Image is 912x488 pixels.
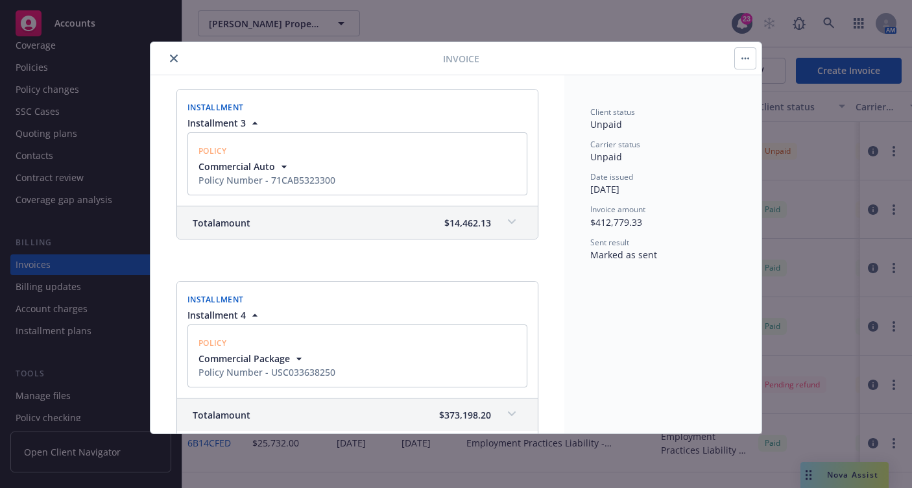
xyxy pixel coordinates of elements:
span: Policy [198,337,227,348]
button: close [166,51,182,66]
div: Totalamount$14,462.13 [177,206,538,239]
span: Invoice amount [590,204,645,215]
span: [DATE] [590,183,619,195]
div: Policy Number - USC033638250 [198,365,335,379]
div: Policy Number - 71CAB5323300 [198,173,335,187]
button: Installment 3 [187,116,261,130]
span: Sent result [590,237,629,248]
span: Invoice [443,52,479,66]
span: Policy [198,145,227,156]
span: Commercial Package [198,352,290,365]
span: Marked as sent [590,249,657,261]
span: $14,462.13 [444,216,491,230]
span: Total amount [193,408,250,422]
span: Installment [187,294,243,305]
span: Installment 3 [187,116,246,130]
span: Commercial Auto [198,160,275,173]
span: Total amount [193,216,250,230]
span: Carrier status [590,139,640,150]
button: Commercial Package [198,352,335,365]
span: Installment [187,102,243,113]
span: Client status [590,106,635,117]
div: Totalamount$373,198.20 [177,398,538,431]
button: Installment 4 [187,308,261,322]
span: $373,198.20 [439,408,491,422]
span: Date issued [590,171,633,182]
span: Unpaid [590,151,622,163]
button: Commercial Auto [198,160,335,173]
span: Unpaid [590,118,622,130]
span: $412,779.33 [590,216,642,228]
span: Installment 4 [187,308,246,322]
